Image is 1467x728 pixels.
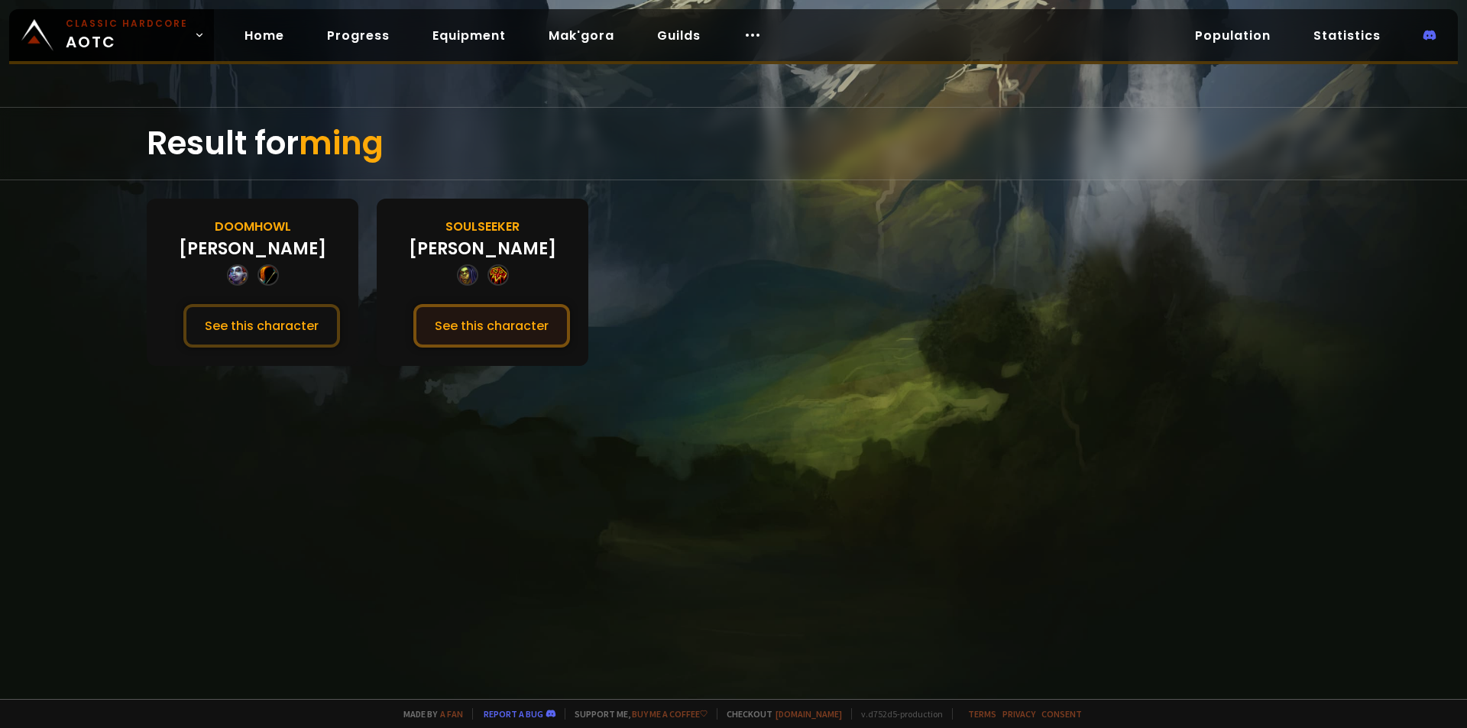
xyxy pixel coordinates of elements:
a: Buy me a coffee [632,708,708,720]
a: a fan [440,708,463,720]
span: AOTC [66,17,188,53]
div: Soulseeker [445,217,520,236]
a: [DOMAIN_NAME] [776,708,842,720]
a: Statistics [1301,20,1393,51]
span: Made by [394,708,463,720]
a: Terms [968,708,996,720]
small: Classic Hardcore [66,17,188,31]
div: Doomhowl [215,217,291,236]
a: Privacy [1002,708,1035,720]
div: [PERSON_NAME] [179,236,326,261]
a: Home [232,20,296,51]
div: [PERSON_NAME] [409,236,556,261]
span: ming [299,121,384,166]
a: Classic HardcoreAOTC [9,9,214,61]
a: Progress [315,20,402,51]
button: See this character [413,304,570,348]
a: Population [1183,20,1283,51]
a: Report a bug [484,708,543,720]
a: Consent [1041,708,1082,720]
div: Result for [147,108,1320,180]
a: Guilds [645,20,713,51]
a: Equipment [420,20,518,51]
a: Mak'gora [536,20,627,51]
span: Support me, [565,708,708,720]
span: v. d752d5 - production [851,708,943,720]
span: Checkout [717,708,842,720]
button: See this character [183,304,340,348]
